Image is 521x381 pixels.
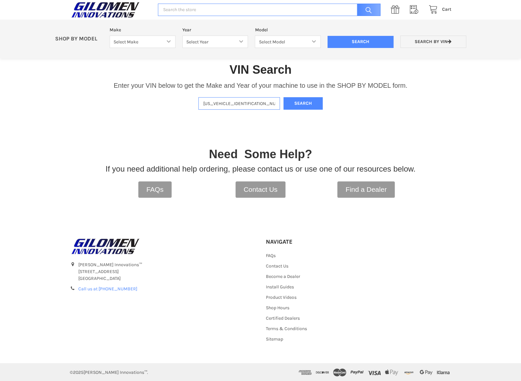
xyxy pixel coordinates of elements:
[229,62,291,77] h1: VIN Search
[255,26,321,33] label: Model
[328,36,393,48] input: Search
[78,286,137,292] a: Call us at [PHONE_NUMBER]
[337,181,395,198] a: Find a Dealer
[266,305,289,311] a: Shop Hours
[266,326,307,331] a: Terms & Conditions
[69,238,141,254] img: GILOMEN INNOVATIONS
[266,253,276,258] a: FAQs
[266,295,297,300] a: Product Videos
[354,4,380,16] input: Search
[69,238,255,254] a: GILOMEN INNOVATIONS
[52,36,106,42] p: SHOP BY MODEL
[266,238,321,246] h5: Navigate
[69,369,148,376] p: © [PERSON_NAME] Innovations™.
[425,6,452,14] a: Cart
[266,274,300,279] a: Become a Dealer
[69,2,141,18] img: GILOMEN INNOVATIONS
[236,181,286,198] a: Contact Us
[266,284,294,290] a: Install Guides
[209,145,312,163] p: Need Some Help?
[78,261,255,282] address: [PERSON_NAME] Innovations™ [STREET_ADDRESS] [GEOGRAPHIC_DATA]
[106,163,416,175] p: If you need additional help ordering, please contact us or use one of our resources below.
[110,26,176,33] label: Make
[442,7,452,12] span: Cart
[114,81,407,90] p: Enter your VIN below to get the Make and Year of your machine to use in the SHOP BY MODEL form.
[266,315,300,321] a: Certified Dealers
[158,4,380,16] input: Search the store
[400,36,466,48] a: Search by VIN
[266,336,283,342] a: Sitemap
[283,97,323,110] button: Search
[266,263,288,269] a: Contact Us
[182,26,248,33] label: Year
[198,97,280,110] input: Enter VIN of your machine
[69,2,151,18] a: GILOMEN INNOVATIONS
[138,181,172,198] a: FAQs
[73,370,83,375] span: 2025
